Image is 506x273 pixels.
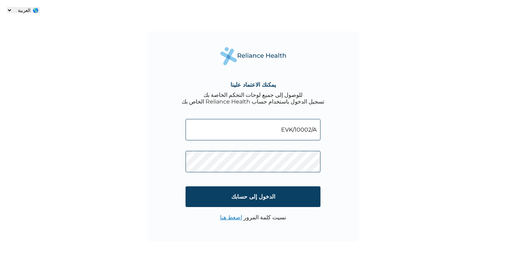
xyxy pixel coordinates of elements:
[186,186,320,207] input: الدخول إلى حسابك
[220,214,242,221] a: اضغط هنا
[220,214,286,221] p: نسيت كلمة المرور
[218,45,288,67] img: ريلاينس هيلث لوجو
[182,92,324,105] div: للوصول إلى جميع لوحات التحكم الخاصة بك تسجيل الدخول باستخدام حساب Reliance Health الخاص بك
[186,119,320,140] input: البريد الإلكتروني
[231,81,276,88] h4: يمكنك الاعتماد علينا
